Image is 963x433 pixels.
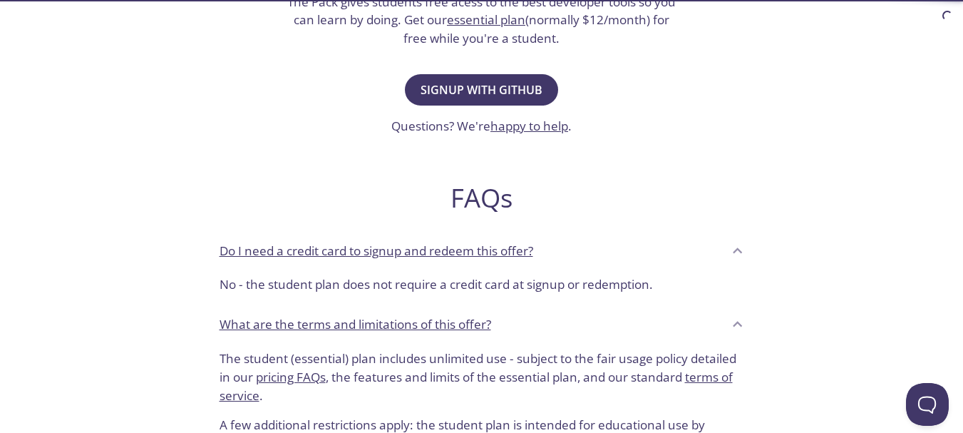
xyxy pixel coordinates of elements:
div: Do I need a credit card to signup and redeem this offer? [208,270,756,305]
iframe: Help Scout Beacon - Open [906,383,949,426]
p: No - the student plan does not require a credit card at signup or redemption. [220,275,744,294]
button: Signup with GitHub [405,74,558,106]
p: Do I need a credit card to signup and redeem this offer? [220,242,533,260]
div: Do I need a credit card to signup and redeem this offer? [208,231,756,270]
a: happy to help [490,118,568,134]
a: pricing FAQs [256,369,326,385]
a: essential plan [447,11,525,28]
p: What are the terms and limitations of this offer? [220,315,491,334]
div: What are the terms and limitations of this offer? [208,305,756,344]
span: Signup with GitHub [421,80,542,100]
h2: FAQs [208,182,756,214]
h3: Questions? We're . [391,117,572,136]
a: terms of service [220,369,733,404]
p: The student (essential) plan includes unlimited use - subject to the fair usage policy detailed i... [220,350,744,404]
